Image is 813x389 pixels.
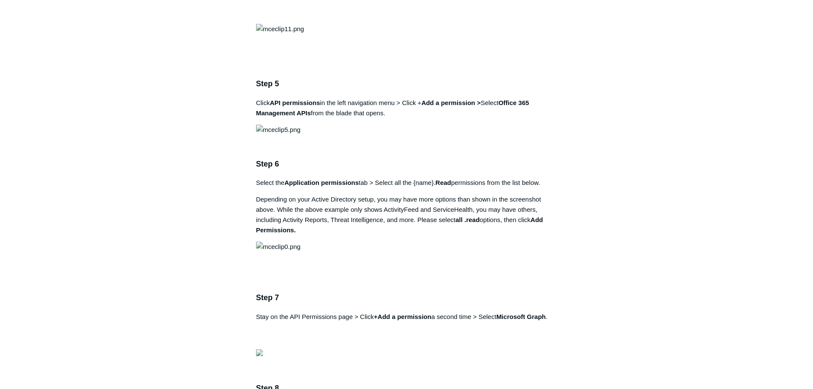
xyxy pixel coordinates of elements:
h3: Step 6 [256,158,557,170]
p: Depending on your Active Directory setup, you may have more options than shown in the screenshot ... [256,194,557,235]
strong: Add a permission > [421,99,481,106]
strong: Application permissions [284,179,358,186]
h3: Step 5 [256,78,557,90]
img: 28065698685203 [256,349,263,356]
strong: Microsoft Graph [496,313,546,320]
img: mceclip5.png [256,125,300,135]
p: Stay on the API Permissions page > Click a second time > Select . [256,312,557,342]
strong: Office 365 Management APIs [256,99,529,117]
p: Click in the left navigation menu > Click + Select from the blade that opens. [256,98,557,118]
strong: +Add a permission [374,313,431,320]
strong: Read [435,179,451,186]
img: mceclip11.png [256,24,304,34]
strong: all .read [455,216,480,223]
img: mceclip0.png [256,242,300,252]
h3: Step 7 [256,292,557,304]
p: Select the tab > Select all the {name}. permissions from the list below. [256,178,557,188]
strong: API permissions [270,99,320,106]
